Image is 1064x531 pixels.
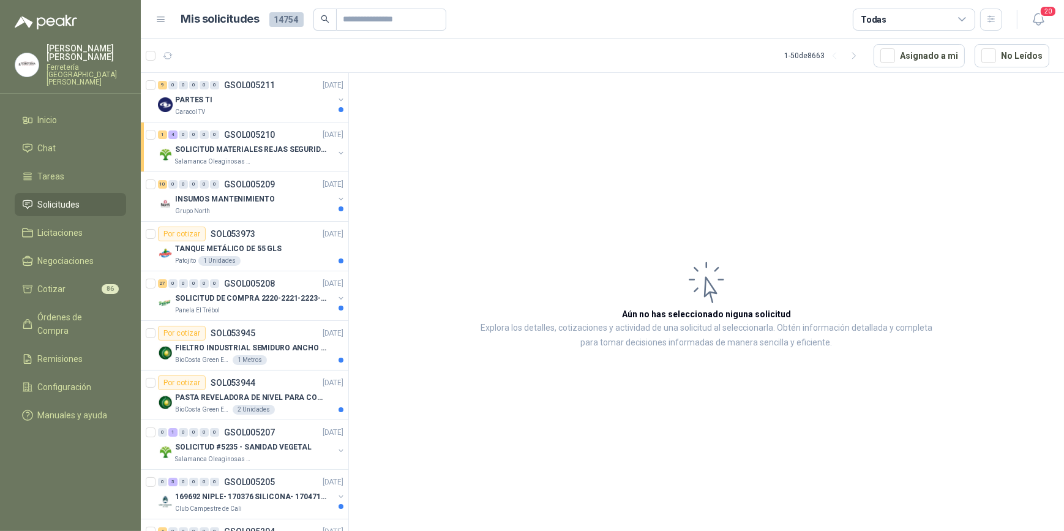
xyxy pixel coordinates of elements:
[158,78,346,117] a: 9 0 0 0 0 0 GSOL005211[DATE] Company LogoPARTES TICaracol TV
[158,375,206,390] div: Por cotizar
[175,454,252,464] p: Salamanca Oleaginosas SAS
[158,279,167,288] div: 27
[175,293,328,304] p: SOLICITUD DE COMPRA 2220-2221-2223-2224
[323,377,343,389] p: [DATE]
[47,64,126,86] p: Ferretería [GEOGRAPHIC_DATA][PERSON_NAME]
[158,180,167,189] div: 10
[158,246,173,261] img: Company Logo
[175,306,220,315] p: Panela El Trébol
[323,427,343,439] p: [DATE]
[38,254,94,268] span: Negociaciones
[211,230,255,238] p: SOL053973
[38,113,58,127] span: Inicio
[189,428,198,437] div: 0
[38,352,83,366] span: Remisiones
[179,81,188,89] div: 0
[200,279,209,288] div: 0
[141,371,348,420] a: Por cotizarSOL053944[DATE] Company LogoPASTA REVELADORA DE NIVEL PARA COMBUSTIBLES/ACEITES DE COL...
[211,329,255,337] p: SOL053945
[47,44,126,61] p: [PERSON_NAME] [PERSON_NAME]
[189,130,198,139] div: 0
[175,392,328,404] p: PASTA REVELADORA DE NIVEL PARA COMBUSTIBLES/ACEITES DE COLOR ROSADA marca kolor kut
[175,504,242,514] p: Club Campestre de Cali
[175,194,274,205] p: INSUMOS MANTENIMIENTO
[141,321,348,371] a: Por cotizarSOL053945[DATE] Company LogoFIELTRO INDUSTRIAL SEMIDURO ANCHO 25 MMBioCosta Green Ener...
[158,475,346,514] a: 0 5 0 0 0 0 GSOL005205[DATE] Company Logo169692 NIPLE- 170376 SILICONA- 170471 VALVULA REGClub Ca...
[224,180,275,189] p: GSOL005209
[189,478,198,486] div: 0
[1040,6,1057,17] span: 20
[38,198,80,211] span: Solicitudes
[38,409,108,422] span: Manuales y ayuda
[210,428,219,437] div: 0
[175,342,328,354] p: FIELTRO INDUSTRIAL SEMIDURO ANCHO 25 MM
[179,180,188,189] div: 0
[321,15,329,23] span: search
[233,355,267,365] div: 1 Metros
[168,180,178,189] div: 0
[200,180,209,189] div: 0
[175,405,230,415] p: BioCosta Green Energy S.A.S
[158,276,346,315] a: 27 0 0 0 0 0 GSOL005208[DATE] Company LogoSOLICITUD DE COMPRA 2220-2221-2223-2224Panela El Trébol
[175,206,210,216] p: Grupo North
[210,478,219,486] div: 0
[224,428,275,437] p: GSOL005207
[224,81,275,89] p: GSOL005211
[15,306,126,342] a: Órdenes de Compra
[210,180,219,189] div: 0
[175,256,196,266] p: Patojito
[175,243,282,255] p: TANQUE METÁLICO DE 55 GLS
[622,307,791,321] h3: Aún no has seleccionado niguna solicitud
[224,130,275,139] p: GSOL005210
[269,12,304,27] span: 14754
[168,428,178,437] div: 1
[168,81,178,89] div: 0
[323,228,343,240] p: [DATE]
[38,226,83,239] span: Licitaciones
[179,130,188,139] div: 0
[323,179,343,190] p: [DATE]
[179,428,188,437] div: 0
[168,279,178,288] div: 0
[211,378,255,387] p: SOL053944
[175,355,230,365] p: BioCosta Green Energy S.A.S
[158,345,173,360] img: Company Logo
[1027,9,1049,31] button: 20
[175,107,205,117] p: Caracol TV
[15,193,126,216] a: Solicitudes
[158,296,173,311] img: Company Logo
[323,129,343,141] p: [DATE]
[198,256,241,266] div: 1 Unidades
[158,494,173,509] img: Company Logo
[168,130,178,139] div: 4
[141,222,348,271] a: Por cotizarSOL053973[DATE] Company LogoTANQUE METÁLICO DE 55 GLSPatojito1 Unidades
[15,221,126,244] a: Licitaciones
[975,44,1049,67] button: No Leídos
[158,425,346,464] a: 0 1 0 0 0 0 GSOL005207[DATE] Company LogoSOLICITUD #5235 - SANIDAD VEGETALSalamanca Oleaginosas SAS
[224,478,275,486] p: GSOL005205
[224,279,275,288] p: GSOL005208
[210,81,219,89] div: 0
[210,130,219,139] div: 0
[158,97,173,112] img: Company Logo
[323,476,343,488] p: [DATE]
[15,347,126,371] a: Remisiones
[15,165,126,188] a: Tareas
[15,375,126,399] a: Configuración
[38,311,114,337] span: Órdenes de Compra
[189,180,198,189] div: 0
[102,284,119,294] span: 86
[323,328,343,339] p: [DATE]
[158,127,346,167] a: 1 4 0 0 0 0 GSOL005210[DATE] Company LogoSOLICITUD MATERIALES REJAS SEGURIDAD - OFICINASalamanca ...
[323,278,343,290] p: [DATE]
[323,80,343,91] p: [DATE]
[38,141,56,155] span: Chat
[175,157,252,167] p: Salamanca Oleaginosas SAS
[158,445,173,459] img: Company Logo
[179,279,188,288] div: 0
[179,478,188,486] div: 0
[158,177,346,216] a: 10 0 0 0 0 0 GSOL005209[DATE] Company LogoINSUMOS MANTENIMIENTOGrupo North
[861,13,886,26] div: Todas
[38,170,65,183] span: Tareas
[175,94,212,106] p: PARTES TI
